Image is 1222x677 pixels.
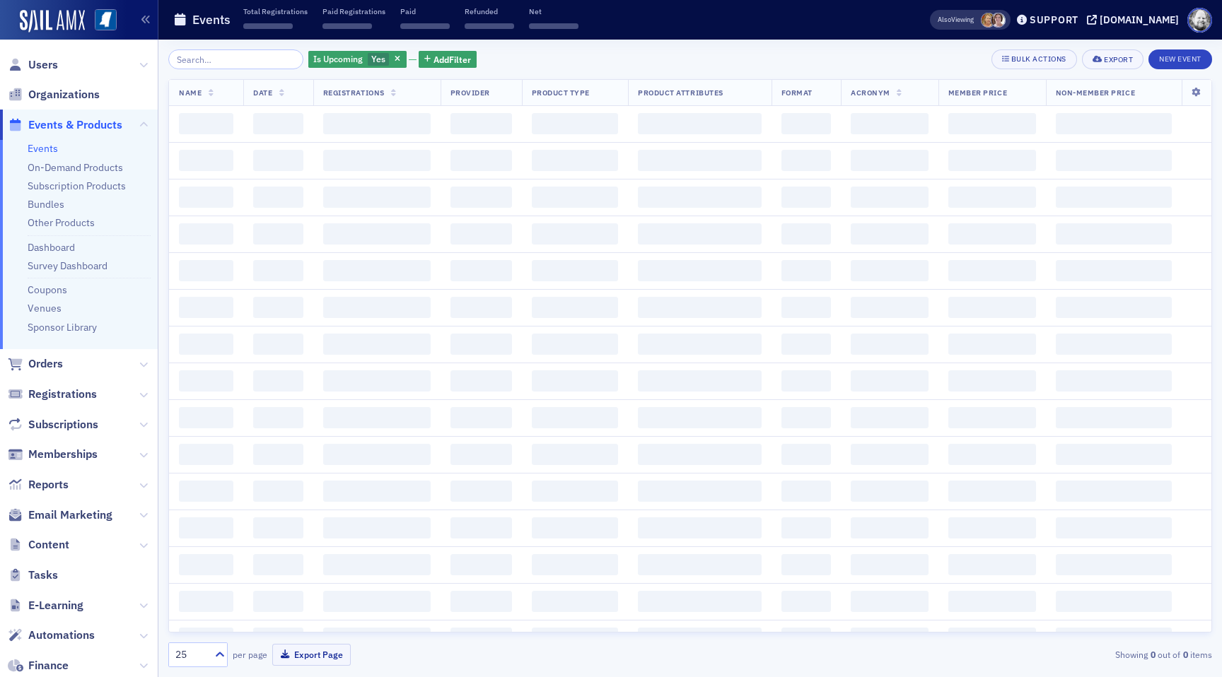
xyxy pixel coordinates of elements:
span: ‌ [638,591,762,612]
div: Also [938,15,951,24]
span: ‌ [323,444,431,465]
span: ‌ [638,628,762,649]
span: ‌ [948,628,1036,649]
span: ‌ [1056,113,1172,134]
p: Paid [400,6,450,16]
span: ‌ [532,260,619,281]
span: Name [179,88,202,98]
span: ‌ [532,407,619,428]
span: ‌ [638,150,762,171]
span: ‌ [638,187,762,208]
span: ‌ [450,370,512,392]
a: Users [8,57,58,73]
span: ‌ [323,517,431,538]
strong: 0 [1148,648,1158,661]
span: ‌ [179,444,233,465]
span: ‌ [638,517,762,538]
span: ‌ [638,223,762,245]
span: ‌ [323,370,431,392]
a: Memberships [8,447,98,462]
span: Email Marketing [28,507,112,523]
span: ‌ [179,187,233,208]
span: ‌ [781,334,831,355]
span: ‌ [638,407,762,428]
span: ‌ [253,481,303,502]
a: Tasks [8,567,58,583]
span: ‌ [179,370,233,392]
span: ‌ [450,187,512,208]
span: ‌ [450,150,512,171]
span: ‌ [450,334,512,355]
span: ‌ [781,481,831,502]
span: ‌ [781,113,831,134]
span: ‌ [1056,187,1172,208]
span: ‌ [450,481,512,502]
span: ‌ [179,554,233,575]
span: Non-Member Price [1056,88,1135,98]
span: ‌ [253,187,303,208]
span: ‌ [450,223,512,245]
span: ‌ [781,150,831,171]
div: Bulk Actions [1011,55,1066,63]
img: SailAMX [95,9,117,31]
span: ‌ [638,370,762,392]
span: ‌ [948,554,1036,575]
span: ‌ [851,113,928,134]
span: Viewing [938,15,974,25]
span: ‌ [638,297,762,318]
span: ‌ [851,370,928,392]
span: ‌ [1056,407,1172,428]
span: ‌ [948,260,1036,281]
img: SailAMX [20,10,85,33]
span: ‌ [638,554,762,575]
span: ‌ [179,591,233,612]
span: ‌ [781,517,831,538]
span: Product Attributes [638,88,723,98]
span: ‌ [532,113,619,134]
span: ‌ [179,150,233,171]
a: Coupons [28,283,67,296]
span: Yes [371,53,385,64]
span: ‌ [253,223,303,245]
button: Bulk Actions [991,49,1077,69]
span: Provider [450,88,490,98]
span: Finance [28,658,69,673]
span: ‌ [1056,481,1172,502]
span: Acronym [851,88,890,98]
span: ‌ [781,297,831,318]
span: Add Filter [433,53,471,66]
a: Bundles [28,198,64,211]
button: New Event [1148,49,1212,69]
span: ‌ [948,591,1036,612]
a: Automations [8,628,95,643]
div: Showing out of items [874,648,1212,661]
span: ‌ [450,444,512,465]
span: ‌ [323,187,431,208]
span: ‌ [179,481,233,502]
span: Format [781,88,813,98]
span: ‌ [253,554,303,575]
a: Events & Products [8,117,122,133]
span: ‌ [1056,260,1172,281]
a: Venues [28,302,62,314]
span: ‌ [1056,591,1172,612]
a: E-Learning [8,598,83,613]
span: ‌ [851,481,928,502]
span: ‌ [851,297,928,318]
span: ‌ [450,628,512,649]
a: Dashboard [28,241,75,254]
span: Registrations [323,88,385,98]
span: ‌ [253,628,303,649]
span: ‌ [851,223,928,245]
a: New Event [1148,52,1212,64]
div: Support [1030,13,1078,26]
a: View Homepage [85,9,117,33]
span: ‌ [450,407,512,428]
span: ‌ [851,260,928,281]
a: Finance [8,658,69,673]
span: Reports [28,477,69,493]
span: ‌ [253,334,303,355]
span: ‌ [851,187,928,208]
span: ‌ [253,150,303,171]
